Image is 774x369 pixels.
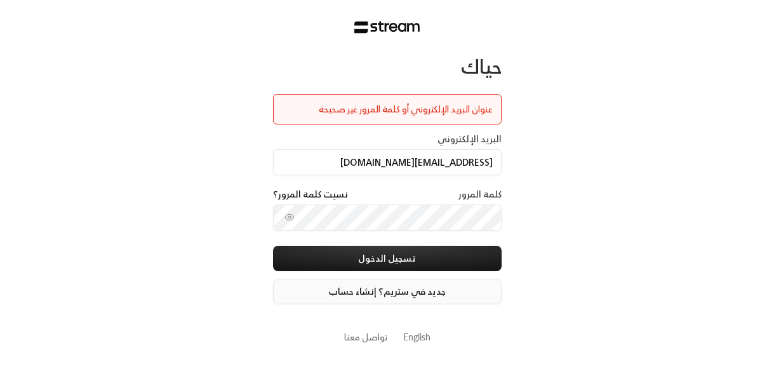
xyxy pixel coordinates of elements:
a: تواصل معنا [344,329,388,345]
a: English [403,325,430,349]
label: البريد الإلكتروني [437,133,502,145]
button: تواصل معنا [344,330,388,344]
div: عنوان البريد الإلكتروني أو كلمة المرور غير صحيحة [282,103,493,116]
a: نسيت كلمة المرور؟ [273,188,348,201]
label: كلمة المرور [458,188,502,201]
button: toggle password visibility [279,207,300,227]
span: حياك [461,50,502,83]
button: تسجيل الدخول [273,246,502,271]
img: Stream Logo [354,21,420,34]
a: جديد في ستريم؟ إنشاء حساب [273,279,502,304]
